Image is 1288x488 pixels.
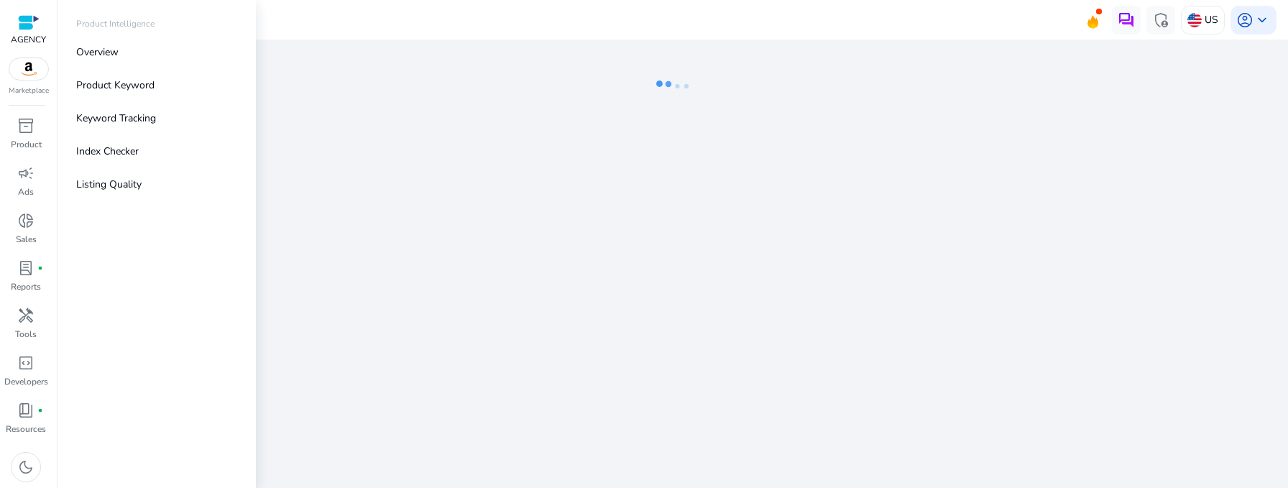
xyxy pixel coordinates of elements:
span: account_circle [1236,11,1253,29]
p: Product Keyword [76,78,155,93]
p: Index Checker [76,144,139,159]
span: fiber_manual_record [37,408,43,413]
p: Product [11,138,42,151]
p: AGENCY [11,33,46,46]
p: Tools [15,328,37,341]
p: Overview [76,45,119,60]
span: keyboard_arrow_down [1253,11,1271,29]
span: admin_panel_settings [1152,11,1169,29]
img: amazon.svg [9,58,48,80]
span: fiber_manual_record [37,265,43,271]
p: US [1205,7,1218,32]
span: code_blocks [17,354,34,372]
p: Resources [6,423,46,436]
span: campaign [17,165,34,182]
span: dark_mode [17,459,34,476]
span: lab_profile [17,259,34,277]
p: Reports [11,280,41,293]
p: Sales [16,233,37,246]
p: Keyword Tracking [76,111,156,126]
p: Product Intelligence [76,17,155,30]
p: Ads [18,185,34,198]
span: handyman [17,307,34,324]
p: Listing Quality [76,177,142,192]
span: donut_small [17,212,34,229]
button: admin_panel_settings [1146,6,1175,34]
p: Marketplace [9,86,49,96]
span: inventory_2 [17,117,34,134]
span: book_4 [17,402,34,419]
p: Developers [4,375,48,388]
img: us.svg [1187,13,1202,27]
